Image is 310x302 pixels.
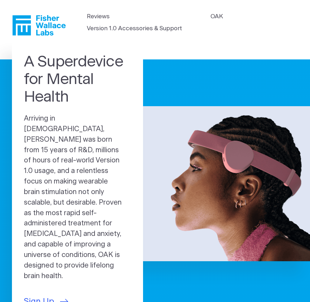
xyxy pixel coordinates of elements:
[12,15,66,36] a: Fisher Wallace
[24,53,131,106] h1: A Superdevice for Mental Health
[24,114,131,281] p: Arriving in [DEMOGRAPHIC_DATA], [PERSON_NAME] was born from 15 years of R&D, millions of hours of...
[87,12,110,21] a: Reviews
[211,12,223,21] a: OAK
[87,24,182,33] a: Version 1.0 Accessories & Support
